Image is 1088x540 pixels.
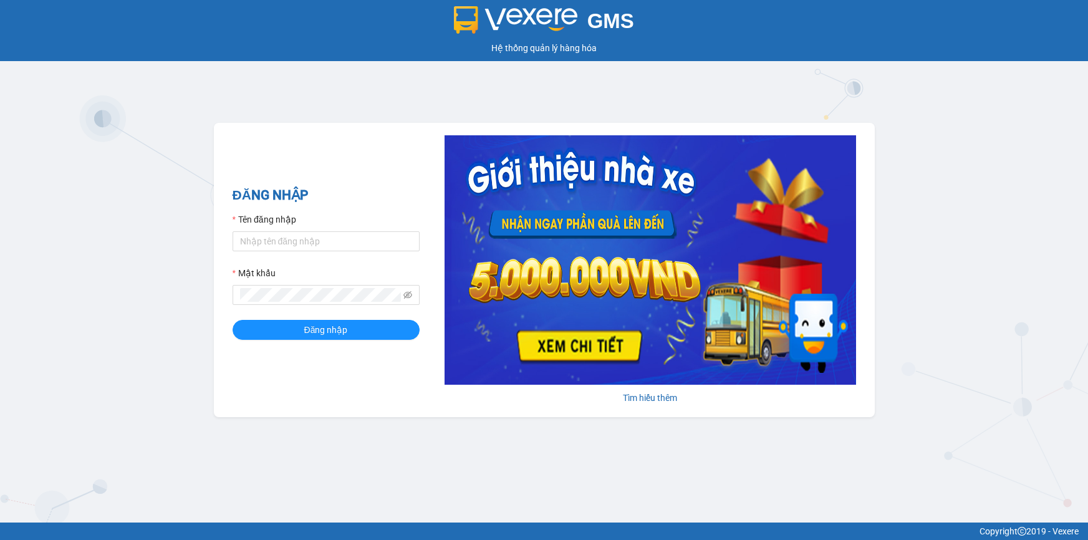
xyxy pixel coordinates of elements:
label: Tên đăng nhập [233,213,296,226]
button: Đăng nhập [233,320,420,340]
span: eye-invisible [403,291,412,299]
a: GMS [454,19,634,29]
span: Đăng nhập [304,323,348,337]
span: GMS [587,9,634,32]
img: logo 2 [454,6,577,34]
input: Mật khẩu [240,288,401,302]
div: Hệ thống quản lý hàng hóa [3,41,1085,55]
img: banner-0 [445,135,856,385]
span: copyright [1018,527,1026,536]
h2: ĐĂNG NHẬP [233,185,420,206]
label: Mật khẩu [233,266,276,280]
div: Copyright 2019 - Vexere [9,524,1079,538]
input: Tên đăng nhập [233,231,420,251]
div: Tìm hiểu thêm [445,391,856,405]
